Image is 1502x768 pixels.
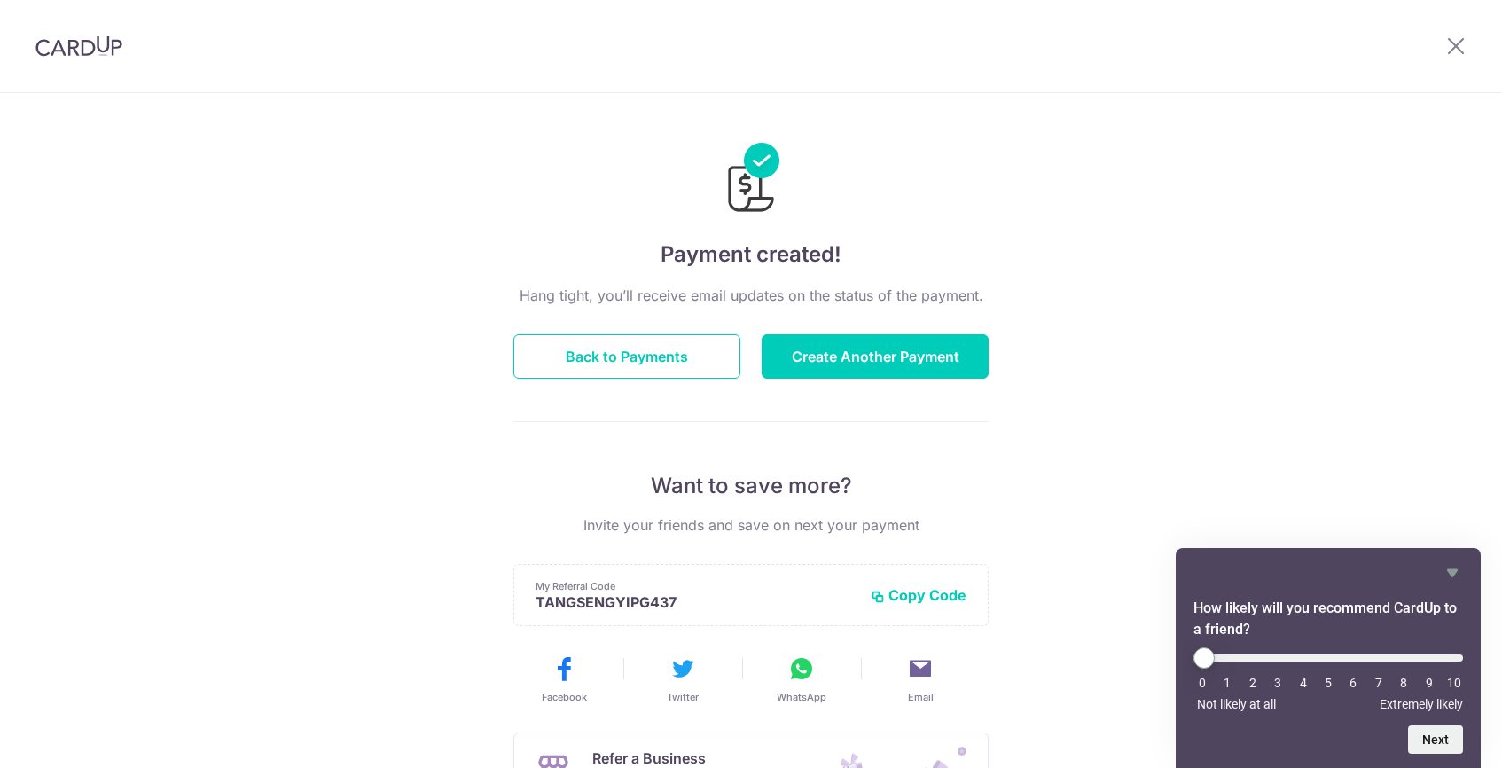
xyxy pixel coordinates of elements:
[1244,676,1262,690] li: 2
[762,334,989,379] button: Create Another Payment
[1193,676,1211,690] li: 0
[513,285,989,306] p: Hang tight, you’ll receive email updates on the status of the payment.
[513,239,989,270] h4: Payment created!
[749,654,854,704] button: WhatsApp
[871,586,966,604] button: Copy Code
[513,472,989,500] p: Want to save more?
[1193,647,1463,711] div: How likely will you recommend CardUp to a friend? Select an option from 0 to 10, with 0 being Not...
[1395,676,1412,690] li: 8
[513,334,740,379] button: Back to Payments
[1442,562,1463,584] button: Hide survey
[1269,676,1287,690] li: 3
[542,690,587,704] span: Facebook
[1295,676,1312,690] li: 4
[1420,676,1438,690] li: 9
[777,690,826,704] span: WhatsApp
[667,690,699,704] span: Twitter
[723,143,779,217] img: Payments
[1197,697,1276,711] span: Not likely at all
[513,514,989,536] p: Invite your friends and save on next your payment
[35,35,122,57] img: CardUp
[536,579,857,593] p: My Referral Code
[1319,676,1337,690] li: 5
[1445,676,1463,690] li: 10
[1218,676,1236,690] li: 1
[1193,562,1463,754] div: How likely will you recommend CardUp to a friend? Select an option from 0 to 10, with 0 being Not...
[512,654,616,704] button: Facebook
[630,654,735,704] button: Twitter
[1380,697,1463,711] span: Extremely likely
[1193,598,1463,640] h2: How likely will you recommend CardUp to a friend? Select an option from 0 to 10, with 0 being Not...
[1344,676,1362,690] li: 6
[1408,725,1463,754] button: Next question
[908,690,934,704] span: Email
[868,654,973,704] button: Email
[536,593,857,611] p: TANGSENGYIPG437
[1370,676,1388,690] li: 7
